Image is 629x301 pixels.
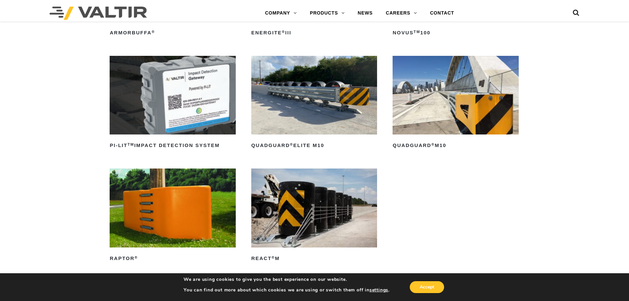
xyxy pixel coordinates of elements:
button: Accept [410,281,444,293]
h2: ArmorBuffa [110,27,235,38]
a: RAPTOR® [110,169,235,264]
h2: REACT M [251,253,377,264]
sup: TM [414,30,420,34]
a: QuadGuard®M10 [393,56,518,151]
h2: NOVUS 100 [393,27,518,38]
a: REACT®M [251,169,377,264]
button: settings [369,287,388,293]
p: You can find out more about which cookies we are using or switch them off in . [184,287,390,293]
img: Valtir [50,7,147,20]
a: COMPANY [259,7,303,20]
sup: ® [152,30,155,34]
h2: QuadGuard Elite M10 [251,140,377,151]
h2: RAPTOR [110,253,235,264]
h2: QuadGuard M10 [393,140,518,151]
h2: PI-LIT Impact Detection System [110,140,235,151]
sup: ® [135,255,138,259]
a: CAREERS [379,7,424,20]
a: QuadGuard®Elite M10 [251,56,377,151]
sup: ® [290,142,293,146]
sup: TM [127,142,134,146]
h2: ENERGITE III [251,27,377,38]
a: PRODUCTS [303,7,351,20]
sup: ® [431,142,435,146]
a: PI-LITTMImpact Detection System [110,56,235,151]
sup: ® [282,30,285,34]
a: NEWS [351,7,379,20]
sup: ® [272,255,275,259]
a: CONTACT [423,7,461,20]
p: We are using cookies to give you the best experience on our website. [184,277,390,282]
